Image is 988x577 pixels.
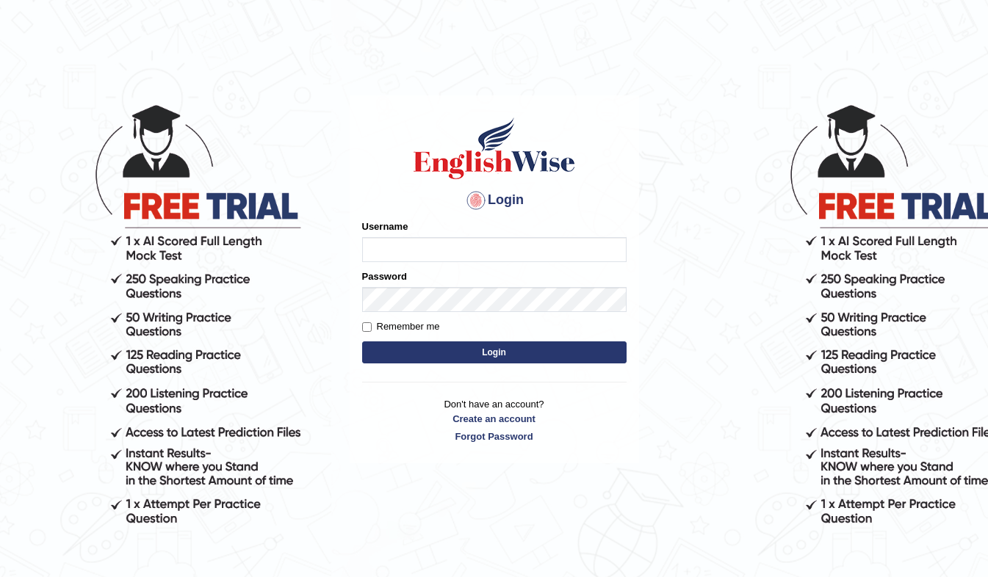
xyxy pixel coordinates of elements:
label: Remember me [362,319,440,334]
p: Don't have an account? [362,397,627,443]
label: Password [362,269,407,283]
input: Remember me [362,322,372,332]
h4: Login [362,189,627,212]
label: Username [362,219,408,233]
a: Create an account [362,412,627,426]
a: Forgot Password [362,429,627,443]
img: Logo of English Wise sign in for intelligent practice with AI [411,115,578,181]
button: Login [362,341,627,363]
